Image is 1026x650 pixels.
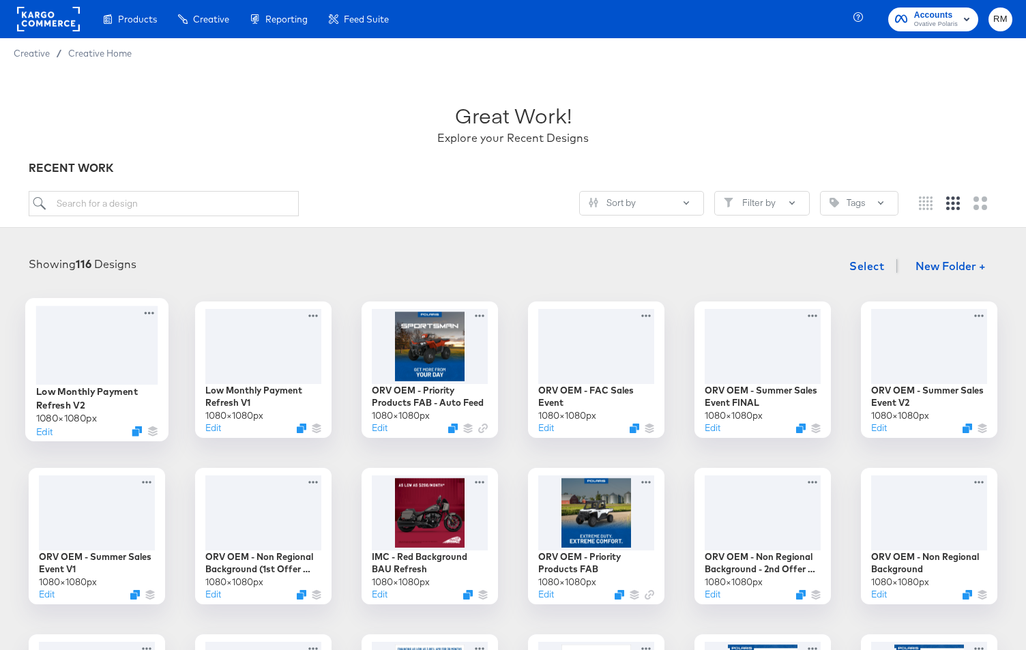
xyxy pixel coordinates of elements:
[205,384,321,409] div: Low Monthly Payment Refresh V1
[29,468,165,604] div: ORV OEM - Summer Sales Event V11080×1080pxEditDuplicate
[36,385,158,411] div: Low Monthly Payment Refresh V2
[538,384,654,409] div: ORV OEM - FAC Sales Event
[538,409,596,422] div: 1080 × 1080 px
[455,101,572,130] div: Great Work!
[29,256,136,272] div: Showing Designs
[195,301,332,438] div: Low Monthly Payment Refresh V11080×1080pxEditDuplicate
[14,48,50,59] span: Creative
[705,550,821,576] div: ORV OEM - Non Regional Background - 2nd Offer ONLY [DATE]
[372,422,387,434] button: Edit
[205,550,321,576] div: ORV OEM - Non Regional Background (1st Offer Only)
[344,14,389,25] span: Feed Suite
[914,19,958,30] span: Ovative Polaris
[946,196,960,210] svg: Medium grid
[973,196,987,210] svg: Large grid
[538,588,554,601] button: Edit
[796,424,806,433] svg: Duplicate
[538,576,596,589] div: 1080 × 1080 px
[849,256,884,276] span: Select
[132,426,142,437] svg: Duplicate
[904,254,997,280] button: New Folder +
[796,590,806,600] svg: Duplicate
[130,590,140,600] svg: Duplicate
[988,8,1012,31] button: RM
[25,298,168,441] div: Low Monthly Payment Refresh V21080×1080pxEditDuplicate
[265,14,308,25] span: Reporting
[919,196,933,210] svg: Small grid
[888,8,978,31] button: AccountsOvative Polaris
[29,191,299,216] input: Search for a design
[914,8,958,23] span: Accounts
[963,424,972,433] svg: Duplicate
[372,409,430,422] div: 1080 × 1080 px
[820,191,898,216] button: TagTags
[861,301,997,438] div: ORV OEM - Summer Sales Event V21080×1080pxEditDuplicate
[645,590,654,600] svg: Link
[39,576,97,589] div: 1080 × 1080 px
[705,384,821,409] div: ORV OEM - Summer Sales Event FINAL
[448,424,458,433] svg: Duplicate
[193,14,229,25] span: Creative
[118,14,157,25] span: Products
[630,424,639,433] svg: Duplicate
[297,424,306,433] svg: Duplicate
[579,191,704,216] button: SlidersSort by
[478,424,488,433] svg: Link
[714,191,810,216] button: FilterFilter by
[705,422,720,434] button: Edit
[705,588,720,601] button: Edit
[538,550,654,576] div: ORV OEM - Priority Products FAB
[463,590,473,600] svg: Duplicate
[36,411,97,424] div: 1080 × 1080 px
[205,576,263,589] div: 1080 × 1080 px
[195,468,332,604] div: ORV OEM - Non Regional Background (1st Offer Only)1080×1080pxEditDuplicate
[705,409,763,422] div: 1080 × 1080 px
[68,48,132,59] a: Creative Home
[994,12,1007,27] span: RM
[844,252,890,280] button: Select
[205,422,221,434] button: Edit
[205,409,263,422] div: 1080 × 1080 px
[362,468,498,604] div: IMC - Red Background BAU Refresh1080×1080pxEditDuplicate
[76,257,91,271] strong: 116
[437,130,589,146] div: Explore your Recent Designs
[528,468,664,604] div: ORV OEM - Priority Products FAB1080×1080pxEditDuplicate
[372,576,430,589] div: 1080 × 1080 px
[963,590,972,600] svg: Duplicate
[705,576,763,589] div: 1080 × 1080 px
[694,301,831,438] div: ORV OEM - Summer Sales Event FINAL1080×1080pxEditDuplicate
[871,384,987,409] div: ORV OEM - Summer Sales Event V2
[615,590,624,600] svg: Duplicate
[694,468,831,604] div: ORV OEM - Non Regional Background - 2nd Offer ONLY [DATE]1080×1080pxEditDuplicate
[372,588,387,601] button: Edit
[29,160,997,176] div: RECENT WORK
[50,48,68,59] span: /
[589,198,598,207] svg: Sliders
[39,588,55,601] button: Edit
[528,301,664,438] div: ORV OEM - FAC Sales Event1080×1080pxEditDuplicate
[871,422,887,434] button: Edit
[297,590,306,600] svg: Duplicate
[871,550,987,576] div: ORV OEM - Non Regional Background
[871,576,929,589] div: 1080 × 1080 px
[36,424,53,437] button: Edit
[39,550,155,576] div: ORV OEM - Summer Sales Event V1
[372,384,488,409] div: ORV OEM - Priority Products FAB - Auto Feed
[871,588,887,601] button: Edit
[538,422,554,434] button: Edit
[861,468,997,604] div: ORV OEM - Non Regional Background1080×1080pxEditDuplicate
[724,198,733,207] svg: Filter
